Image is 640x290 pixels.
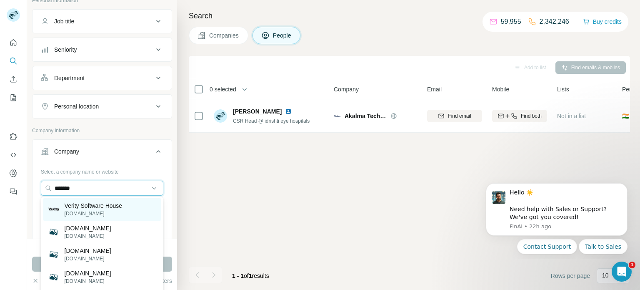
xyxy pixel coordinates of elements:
button: Find both [492,110,547,122]
button: Enrich CSV [7,72,20,87]
span: [PERSON_NAME] [233,107,282,116]
button: Use Surfe API [7,147,20,162]
span: Akalma Technologies [345,112,386,120]
img: bdvsh.com [48,271,60,283]
img: LinkedIn logo [285,108,292,115]
button: Find email [427,110,482,122]
button: Department [32,68,172,88]
button: Job title [32,11,172,31]
span: of [244,272,249,279]
div: Seniority [54,45,77,54]
div: Company [54,147,79,156]
img: Verity Software House [48,207,60,212]
p: [DOMAIN_NAME] [65,224,111,232]
div: Personal location [54,102,99,111]
iframe: Intercom live chat [612,262,632,282]
button: Use Surfe on LinkedIn [7,129,20,144]
span: Email [427,85,442,93]
span: 1 [629,262,635,268]
span: Lists [557,85,569,93]
span: Find email [448,112,471,120]
div: Job title [54,17,74,25]
span: Rows per page [551,272,590,280]
p: Verity Software House [65,202,122,210]
p: [DOMAIN_NAME] [65,247,111,255]
img: Avatar [214,109,227,123]
button: Company [32,141,172,165]
iframe: Intercom notifications message [473,176,640,259]
span: 1 - 1 [232,272,244,279]
p: 2,342,246 [540,17,569,27]
button: Search [7,53,20,68]
p: [DOMAIN_NAME] [65,269,111,277]
button: Clear [32,277,56,285]
p: [DOMAIN_NAME] [65,255,111,262]
img: 52lvsh.com [48,226,60,238]
span: Find both [521,112,542,120]
p: [DOMAIN_NAME] [65,232,111,240]
img: rcvsh.com [48,249,60,260]
span: Companies [209,31,240,40]
img: Logo of Akalma Technologies [334,113,340,119]
button: Buy credits [583,16,622,28]
div: Department [54,74,85,82]
span: CSR Head @ idrishti eye hospitals [233,118,310,124]
button: Feedback [7,184,20,199]
div: Select a company name or website [41,165,163,176]
span: 🇮🇳 [622,112,629,120]
span: Mobile [492,85,509,93]
button: Personal location [32,96,172,116]
button: My lists [7,90,20,105]
p: 10 [602,271,609,280]
p: 59,955 [501,17,521,27]
span: 1 [249,272,252,279]
h4: Search [189,10,630,22]
span: Not in a list [557,113,586,119]
span: results [232,272,269,279]
span: People [273,31,292,40]
p: [DOMAIN_NAME] [65,210,122,217]
button: Dashboard [7,166,20,181]
span: Company [334,85,359,93]
p: Company information [32,127,172,134]
button: Seniority [32,40,172,60]
span: 0 selected [210,85,236,93]
p: [DOMAIN_NAME] [65,277,111,285]
button: Quick start [7,35,20,50]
